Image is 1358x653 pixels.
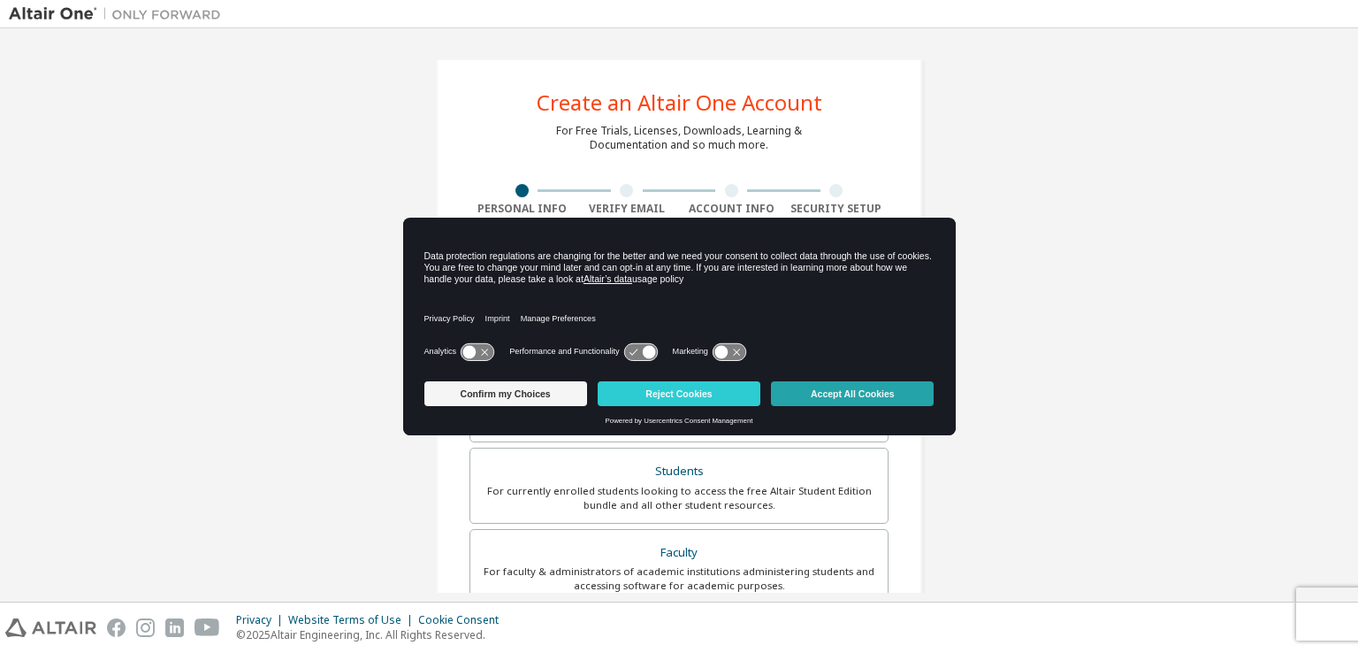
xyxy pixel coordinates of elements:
[107,618,126,637] img: facebook.svg
[236,627,509,642] p: © 2025 Altair Engineering, Inc. All Rights Reserved.
[418,613,509,627] div: Cookie Consent
[5,618,96,637] img: altair_logo.svg
[481,459,877,484] div: Students
[9,5,230,23] img: Altair One
[136,618,155,637] img: instagram.svg
[236,613,288,627] div: Privacy
[679,202,784,216] div: Account Info
[195,618,220,637] img: youtube.svg
[481,484,877,512] div: For currently enrolled students looking to access the free Altair Student Edition bundle and all ...
[481,541,877,565] div: Faculty
[469,202,575,216] div: Personal Info
[288,613,418,627] div: Website Terms of Use
[481,565,877,593] div: For faculty & administrators of academic institutions administering students and accessing softwa...
[537,92,822,113] div: Create an Altair One Account
[556,124,802,152] div: For Free Trials, Licenses, Downloads, Learning & Documentation and so much more.
[575,202,680,216] div: Verify Email
[165,618,184,637] img: linkedin.svg
[784,202,889,216] div: Security Setup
